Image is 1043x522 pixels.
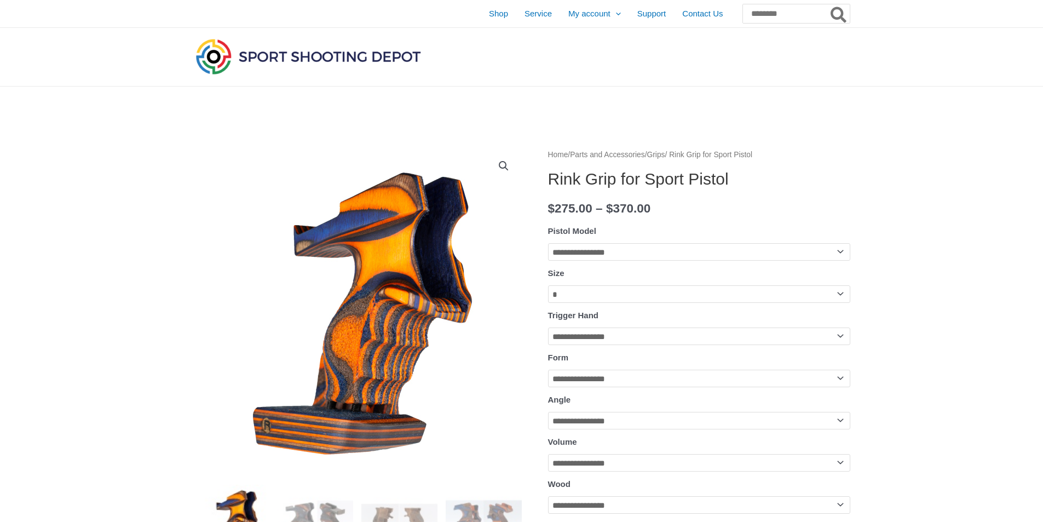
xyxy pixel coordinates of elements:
[494,156,514,176] a: View full-screen image gallery
[548,311,599,320] label: Trigger Hand
[548,353,569,362] label: Form
[548,479,571,489] label: Wood
[548,268,564,278] label: Size
[548,169,850,189] h1: Rink Grip for Sport Pistol
[548,202,555,215] span: $
[548,148,850,162] nav: Breadcrumb
[606,202,613,215] span: $
[548,151,568,159] a: Home
[596,202,603,215] span: –
[548,395,571,404] label: Angle
[193,36,423,77] img: Sport Shooting Depot
[548,226,596,236] label: Pistol Model
[548,437,577,446] label: Volume
[647,151,665,159] a: Grips
[606,202,650,215] bdi: 370.00
[828,4,850,23] button: Search
[570,151,645,159] a: Parts and Accessories
[548,202,592,215] bdi: 275.00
